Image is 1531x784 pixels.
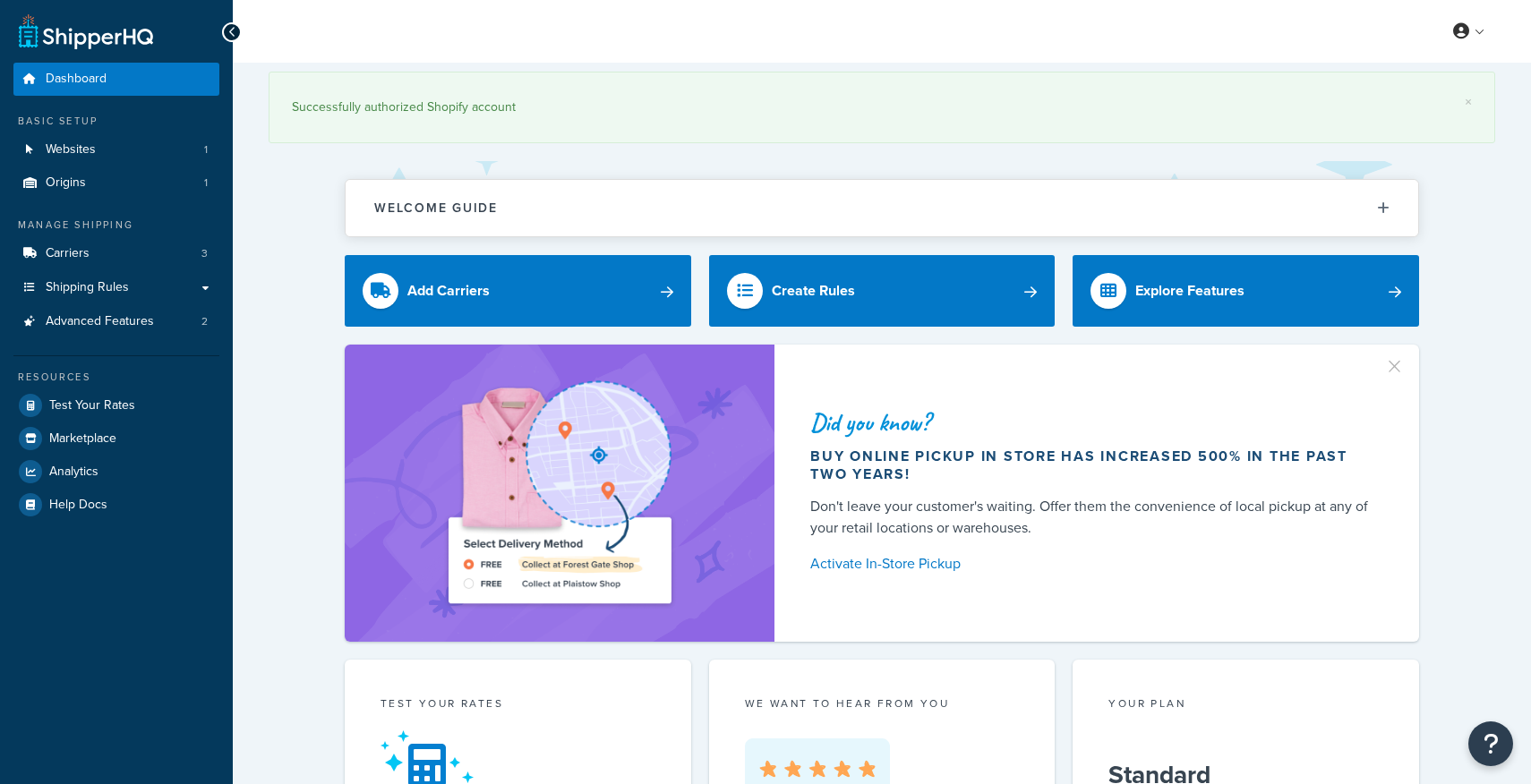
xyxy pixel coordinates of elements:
a: Marketplace [13,422,219,455]
div: Don't leave your customer's waiting. Offer them the convenience of local pickup at any of your re... [810,496,1376,539]
a: Create Rules [709,255,1056,327]
div: Did you know? [810,410,1376,435]
div: Successfully authorized Shopify account [292,95,1472,120]
a: Add Carriers [345,255,691,327]
h2: Welcome Guide [374,201,498,215]
div: Manage Shipping [13,217,219,233]
a: Carriers3 [13,237,219,270]
span: Marketplace [49,431,116,447]
span: Advanced Features [46,314,154,329]
div: Add Carriers [407,278,490,303]
a: Help Docs [13,489,219,521]
span: 1 [204,142,208,158]
a: Dashboard [13,63,219,96]
span: Dashboard [46,72,107,87]
img: ad-shirt-map-b0359fc47e01cab431d101c4b569394f6a03f54285957d908178d52f29eb9668.png [398,371,722,615]
div: Test your rates [381,695,655,716]
a: Websites1 [13,133,219,166]
span: Help Docs [49,498,107,513]
span: Shipping Rules [46,280,129,295]
span: Test Your Rates [49,398,135,413]
button: Welcome Guide [346,180,1418,236]
li: Carriers [13,237,219,270]
span: Analytics [49,464,98,480]
span: Websites [46,142,96,158]
div: Basic Setup [13,114,219,129]
button: Open Resource Center [1468,721,1513,766]
a: Analytics [13,456,219,488]
a: Advanced Features2 [13,305,219,338]
a: Test Your Rates [13,389,219,422]
span: 1 [204,175,208,191]
div: Buy online pickup in store has increased 500% in the past two years! [810,447,1376,483]
span: 3 [201,246,208,261]
a: Origins1 [13,166,219,200]
div: Your Plan [1108,695,1383,716]
span: Carriers [46,246,90,261]
li: Origins [13,166,219,200]
li: Websites [13,133,219,166]
div: Create Rules [772,278,855,303]
a: Shipping Rules [13,271,219,304]
a: × [1465,95,1472,109]
span: 2 [201,314,208,329]
a: Explore Features [1073,255,1419,327]
span: Origins [46,175,86,191]
div: Resources [13,370,219,385]
p: we want to hear from you [745,695,1020,712]
li: Advanced Features [13,305,219,338]
div: Explore Features [1135,278,1244,303]
a: Activate In-Store Pickup [810,551,1376,576]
